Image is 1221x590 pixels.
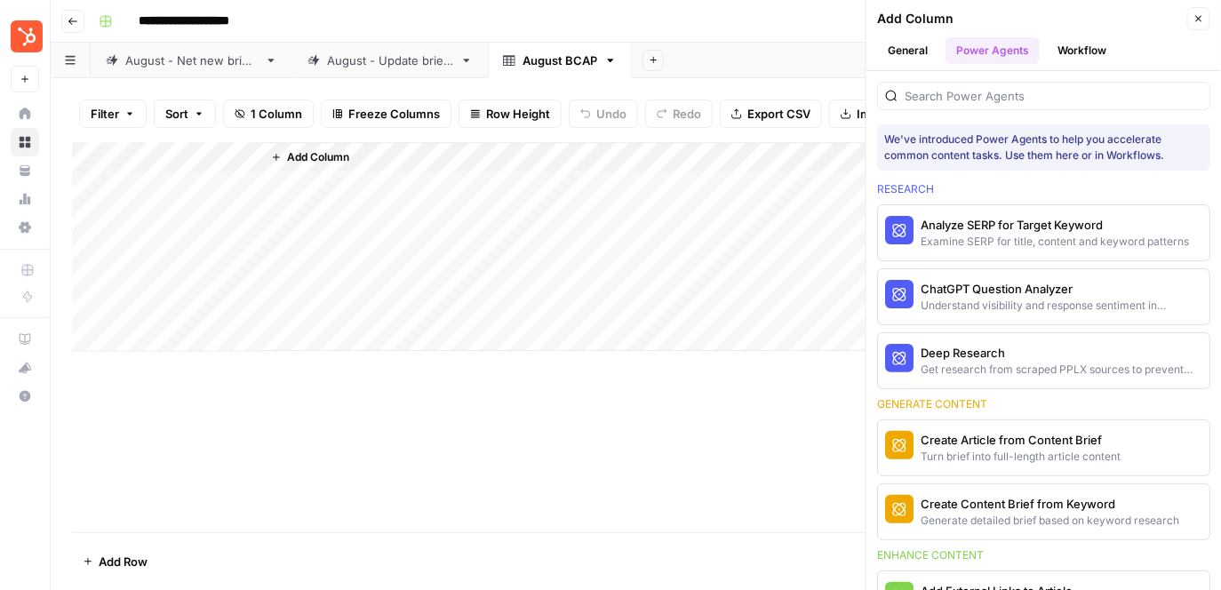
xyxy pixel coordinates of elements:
[1047,37,1117,64] button: Workflow
[99,553,148,570] span: Add Row
[12,355,38,381] div: What's new?
[905,87,1202,105] input: Search Power Agents
[921,513,1179,529] div: Generate detailed brief based on keyword research
[11,100,39,128] a: Home
[11,20,43,52] img: Blog Content Action Plan Logo
[878,333,1209,388] button: Deep ResearchGet research from scraped PPLX sources to prevent source [MEDICAL_DATA]
[569,100,638,128] button: Undo
[348,105,440,123] span: Freeze Columns
[11,354,39,382] button: What's new?
[878,205,1209,260] button: Analyze SERP for Target KeywordExamine SERP for title, content and keyword patterns
[154,100,216,128] button: Sort
[292,43,488,78] a: August - Update briefs
[877,37,938,64] button: General
[829,100,932,128] button: Import CSV
[857,105,921,123] span: Import CSV
[264,146,356,169] button: Add Column
[488,43,632,78] a: August BCAP
[673,105,701,123] span: Redo
[165,105,188,123] span: Sort
[321,100,451,128] button: Freeze Columns
[877,396,1210,412] div: Generate content
[11,185,39,213] a: Usage
[287,149,349,165] span: Add Column
[91,43,292,78] a: August - Net new briefs
[327,52,453,69] div: August - Update briefs
[486,105,550,123] span: Row Height
[878,269,1209,324] button: ChatGPT Question AnalyzerUnderstand visibility and response sentiment in ChatGPT
[921,344,1202,362] div: Deep Research
[223,100,314,128] button: 1 Column
[11,213,39,242] a: Settings
[645,100,713,128] button: Redo
[921,280,1202,298] div: ChatGPT Question Analyzer
[878,420,1209,475] button: Create Article from Content BriefTurn brief into full-length article content
[878,484,1209,539] button: Create Content Brief from KeywordGenerate detailed brief based on keyword research
[921,234,1189,250] div: Examine SERP for title, content and keyword patterns
[720,100,822,128] button: Export CSV
[523,52,597,69] div: August BCAP
[11,325,39,354] a: AirOps Academy
[125,52,258,69] div: August - Net new briefs
[921,362,1202,378] div: Get research from scraped PPLX sources to prevent source [MEDICAL_DATA]
[884,132,1203,163] div: We've introduced Power Agents to help you accelerate common content tasks. Use them here or in Wo...
[921,495,1179,513] div: Create Content Brief from Keyword
[79,100,147,128] button: Filter
[877,181,1210,197] div: Research
[11,128,39,156] a: Browse
[91,105,119,123] span: Filter
[921,298,1202,314] div: Understand visibility and response sentiment in ChatGPT
[11,156,39,185] a: Your Data
[11,382,39,411] button: Help + Support
[921,449,1121,465] div: Turn brief into full-length article content
[251,105,302,123] span: 1 Column
[596,105,626,123] span: Undo
[921,216,1189,234] div: Analyze SERP for Target Keyword
[877,547,1210,563] div: Enhance content
[11,14,39,59] button: Workspace: Blog Content Action Plan
[72,547,158,576] button: Add Row
[921,431,1121,449] div: Create Article from Content Brief
[946,37,1040,64] button: Power Agents
[747,105,810,123] span: Export CSV
[459,100,562,128] button: Row Height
